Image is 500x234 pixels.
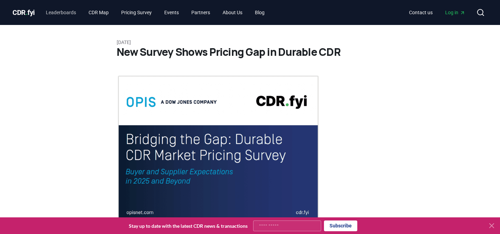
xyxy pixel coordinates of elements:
h1: New Survey Shows Pricing Gap in Durable CDR [117,46,383,58]
a: Blog [249,6,270,19]
a: Partners [186,6,216,19]
img: blog post image [117,75,320,227]
nav: Main [40,6,270,19]
span: CDR fyi [12,8,35,17]
nav: Main [403,6,471,19]
a: Events [159,6,184,19]
p: [DATE] [117,39,383,46]
a: Log in [440,6,471,19]
a: CDR.fyi [12,8,35,17]
a: Leaderboards [40,6,82,19]
a: CDR Map [83,6,114,19]
a: Contact us [403,6,438,19]
a: About Us [217,6,248,19]
span: . [26,8,28,17]
a: Pricing Survey [116,6,157,19]
span: Log in [445,9,465,16]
